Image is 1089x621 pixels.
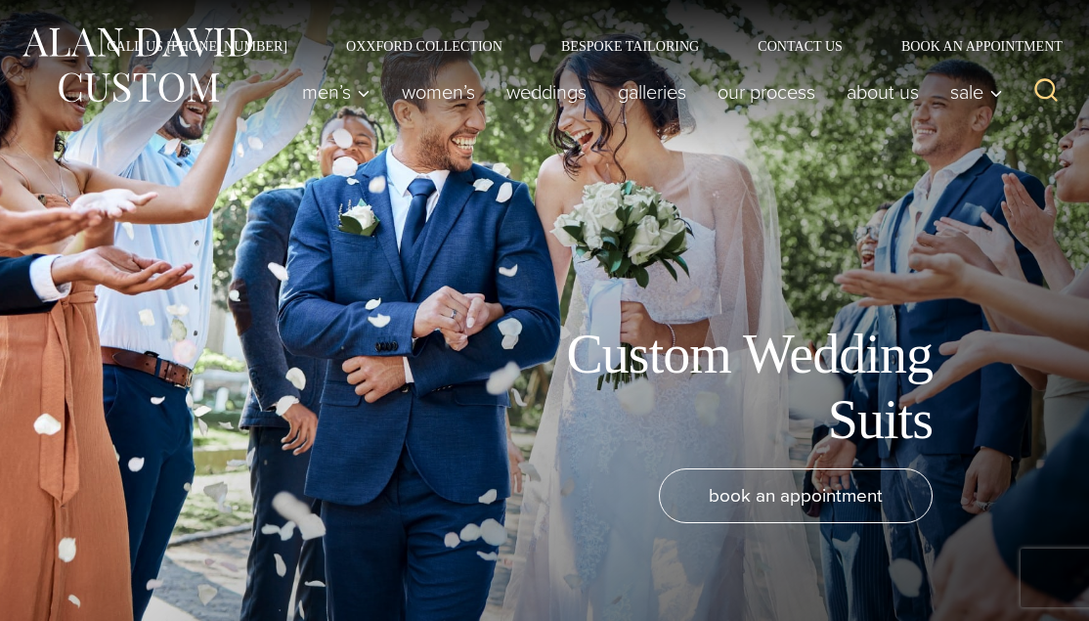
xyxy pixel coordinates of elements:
[77,39,1069,53] nav: Secondary Navigation
[831,72,935,111] a: About Us
[659,468,933,523] a: book an appointment
[728,39,872,53] a: Contact Us
[317,39,532,53] a: Oxxford Collection
[702,72,831,111] a: Our Process
[491,72,602,111] a: weddings
[77,39,317,53] a: Call Us [PHONE_NUMBER]
[602,72,702,111] a: Galleries
[386,72,491,111] a: Women’s
[302,82,370,102] span: Men’s
[1023,68,1069,115] button: View Search Form
[493,322,933,453] h1: Custom Wedding Suits
[20,22,254,109] img: Alan David Custom
[709,481,883,510] span: book an appointment
[286,72,1013,111] nav: Primary Navigation
[950,82,1003,102] span: Sale
[872,39,1069,53] a: Book an Appointment
[532,39,728,53] a: Bespoke Tailoring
